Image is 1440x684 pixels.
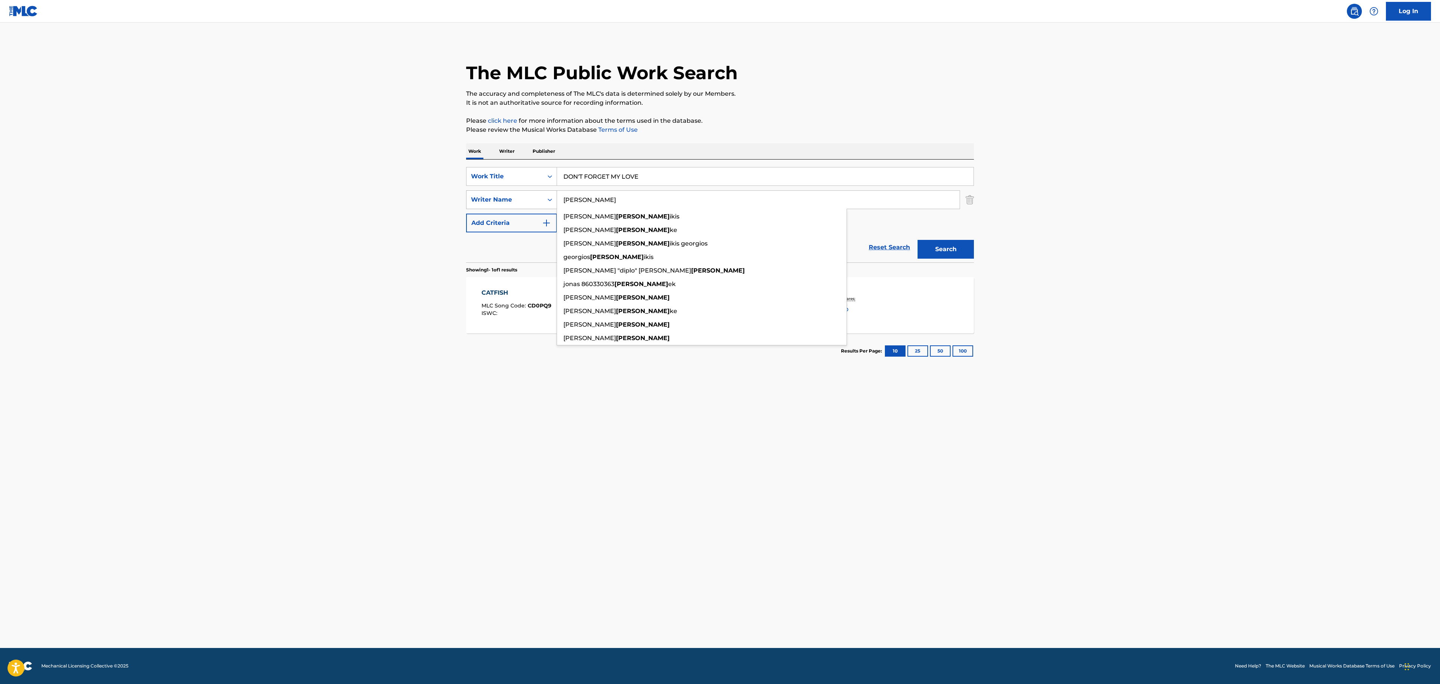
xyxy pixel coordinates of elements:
div: Help [1366,4,1381,19]
div: CATFISH [482,288,551,297]
span: MLC Song Code : [482,302,528,309]
img: Delete Criterion [966,190,974,209]
span: ke [670,226,677,234]
p: The accuracy and completeness of The MLC's data is determined solely by our Members. [466,89,974,98]
strong: [PERSON_NAME] [616,294,670,301]
span: [PERSON_NAME] [563,294,616,301]
p: Please review the Musical Works Database [466,125,974,134]
a: Need Help? [1235,663,1261,669]
p: Showing 1 - 1 of 1 results [466,267,517,273]
button: Search [918,240,974,259]
span: ikis georgios [670,240,708,247]
strong: [PERSON_NAME] [616,226,670,234]
strong: [PERSON_NAME] [590,253,644,261]
div: Writer Name [471,195,539,204]
a: Musical Works Database Terms of Use [1309,663,1395,669]
span: ikis [644,253,654,261]
strong: [PERSON_NAME] [616,307,670,315]
a: Reset Search [865,239,914,256]
a: Privacy Policy [1399,663,1431,669]
span: ISWC : [482,310,499,316]
img: MLC Logo [9,6,38,17]
p: Results Per Page: [841,348,884,354]
span: Mechanical Licensing Collective © 2025 [41,663,128,669]
span: [PERSON_NAME] "diplo" [PERSON_NAME] [563,267,691,274]
span: [PERSON_NAME] [563,321,616,328]
img: help [1369,7,1378,16]
img: 9d2ae6d4665cec9f34b9.svg [542,218,551,227]
div: Work Title [471,172,539,181]
a: The MLC Website [1266,663,1305,669]
p: Please for more information about the terms used in the database. [466,116,974,125]
strong: [PERSON_NAME] [691,267,745,274]
span: [PERSON_NAME] [563,240,616,247]
span: [PERSON_NAME] [563,307,616,315]
p: It is not an authoritative source for recording information. [466,98,974,107]
a: Terms of Use [597,126,638,133]
a: click here [488,117,517,124]
button: 10 [885,345,906,357]
span: [PERSON_NAME] [563,226,616,234]
span: ikis [670,213,679,220]
p: Writer [497,143,517,159]
button: Add Criteria [466,214,557,232]
a: Public Search [1347,4,1362,19]
button: 50 [930,345,951,357]
iframe: Chat Widget [1402,648,1440,684]
strong: [PERSON_NAME] [616,240,670,247]
span: ke [670,307,677,315]
span: [PERSON_NAME] [563,334,616,342]
span: ek [668,280,676,288]
form: Search Form [466,167,974,262]
span: georgios [563,253,590,261]
span: jonas 860330363 [563,280,614,288]
h1: The MLC Public Work Search [466,62,738,84]
strong: [PERSON_NAME] [616,321,670,328]
p: Publisher [530,143,557,159]
button: 100 [952,345,973,357]
a: Log In [1386,2,1431,21]
strong: [PERSON_NAME] [616,334,670,342]
button: 25 [907,345,928,357]
span: CD0PQ9 [528,302,551,309]
strong: [PERSON_NAME] [616,213,670,220]
img: search [1350,7,1359,16]
strong: [PERSON_NAME] [614,280,668,288]
a: CATFISHMLC Song Code:CD0PQ9ISWC:Writers (2)[PERSON_NAME], [PERSON_NAME]Recording Artists (38)SLEA... [466,277,974,333]
img: logo [9,661,32,670]
p: Work [466,143,483,159]
div: Drag [1405,655,1409,678]
span: [PERSON_NAME] [563,213,616,220]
